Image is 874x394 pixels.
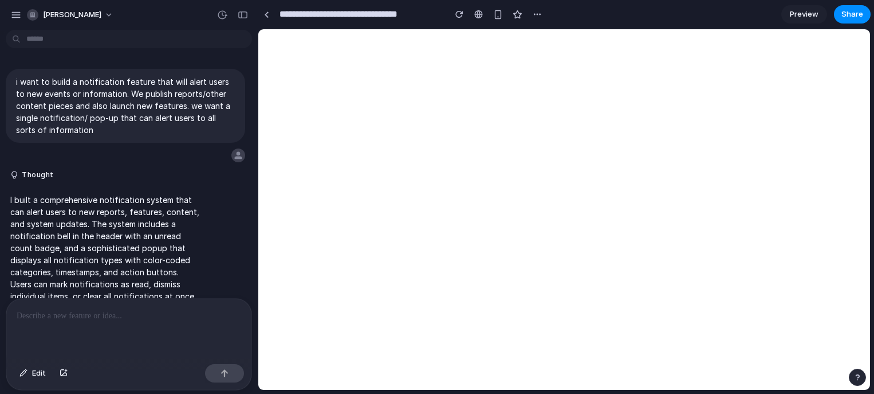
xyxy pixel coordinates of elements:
[32,368,46,379] span: Edit
[834,5,871,24] button: Share
[841,9,863,20] span: Share
[790,9,818,20] span: Preview
[14,364,52,383] button: Edit
[781,5,827,24] a: Preview
[10,194,202,338] p: I built a comprehensive notification system that can alert users to new reports, features, conten...
[43,9,101,21] span: [PERSON_NAME]
[22,6,119,24] button: [PERSON_NAME]
[16,76,235,136] p: i want to build a notification feature that will alert users to new events or information. We pub...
